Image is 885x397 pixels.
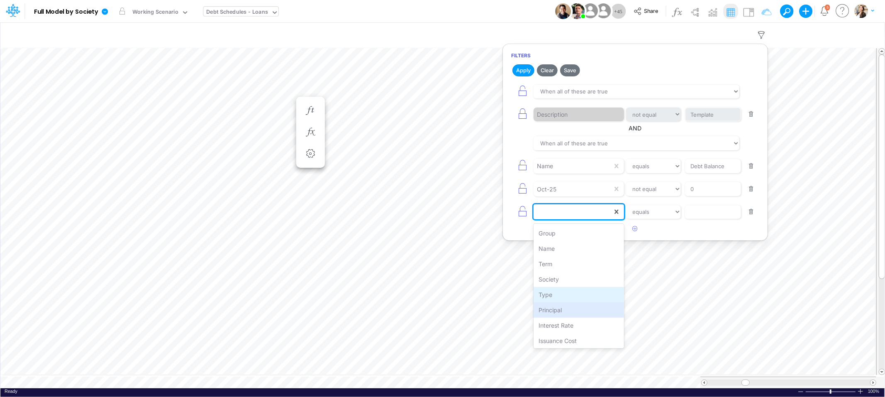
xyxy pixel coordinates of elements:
button: Apply [512,64,534,76]
img: User Image Icon [594,2,613,20]
span: Share [644,7,658,14]
div: Zoom [830,390,831,394]
b: Full Model by Society [34,8,98,16]
img: User Image Icon [555,3,571,19]
img: User Image Icon [581,2,600,20]
img: User Image Icon [569,3,585,19]
div: In Ready mode [5,388,17,395]
a: Notifications [820,6,829,16]
div: Zoom level [868,388,880,395]
button: Save [560,64,580,76]
span: Ready [5,389,17,394]
h6: Filters [503,48,768,63]
span: + 45 [614,9,622,14]
div: Zoom In [857,388,864,395]
div: 5 unread items [826,5,829,9]
div: Working Scenario [132,8,178,17]
span: AND [511,124,759,132]
span: 100% [868,388,880,395]
input: Type a title here [7,26,704,43]
div: Zoom [805,388,857,395]
div: Name [537,162,553,170]
button: Share [629,5,664,18]
div: Debt Schedules - Loans [207,8,268,17]
div: Zoom Out [797,389,804,395]
div: Oct-25 [537,185,556,194]
button: Clear [537,64,558,76]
